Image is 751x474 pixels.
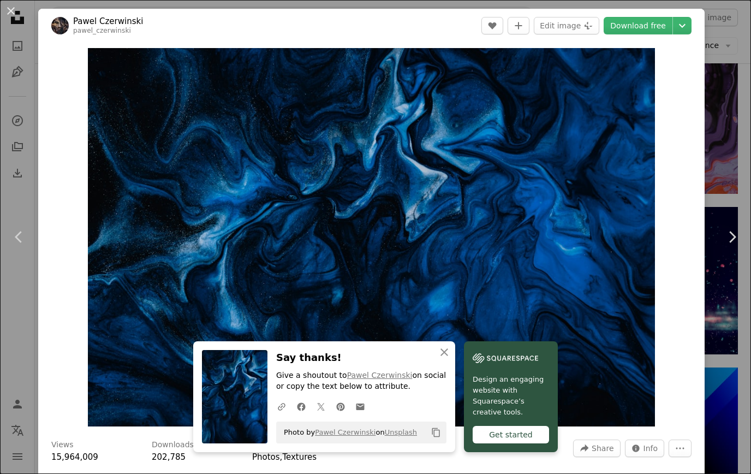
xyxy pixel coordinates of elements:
span: 15,964,009 [51,452,98,462]
button: Zoom in on this image [88,48,655,426]
a: Design an engaging website with Squarespace’s creative tools.Get started [464,341,558,452]
button: Edit image [534,17,599,34]
h3: Views [51,440,74,451]
img: blue and black abstract painting [88,48,655,426]
span: 202,785 [152,452,186,462]
button: Stats about this image [625,440,665,457]
a: Pawel Czerwinski [315,428,375,436]
button: More Actions [669,440,692,457]
img: Go to Pawel Czerwinski's profile [51,17,69,34]
a: Share on Facebook [291,395,311,417]
a: Next [713,185,751,289]
button: Like [481,17,503,34]
button: Copy to clipboard [427,423,445,442]
a: Photos [252,452,280,462]
a: Share on Twitter [311,395,331,417]
a: Textures [282,452,317,462]
a: Share on Pinterest [331,395,350,417]
a: Share over email [350,395,370,417]
h3: Say thanks! [276,350,446,366]
h3: Downloads [152,440,194,451]
a: Download free [604,17,672,34]
span: Share [592,440,613,457]
button: Share this image [573,440,620,457]
img: file-1606177908946-d1eed1cbe4f5image [473,350,538,366]
a: pawel_czerwinski [73,27,131,34]
p: Give a shoutout to on social or copy the text below to attribute. [276,370,446,392]
span: Photo by on [278,424,417,441]
span: , [280,452,283,462]
a: Pawel Czerwinski [73,16,143,27]
span: Design an engaging website with Squarespace’s creative tools. [473,374,549,418]
div: Get started [473,426,549,443]
a: Unsplash [385,428,417,436]
button: Choose download size [673,17,692,34]
span: Info [643,440,658,457]
a: Pawel Czerwinski [347,371,413,380]
button: Add to Collection [508,17,529,34]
